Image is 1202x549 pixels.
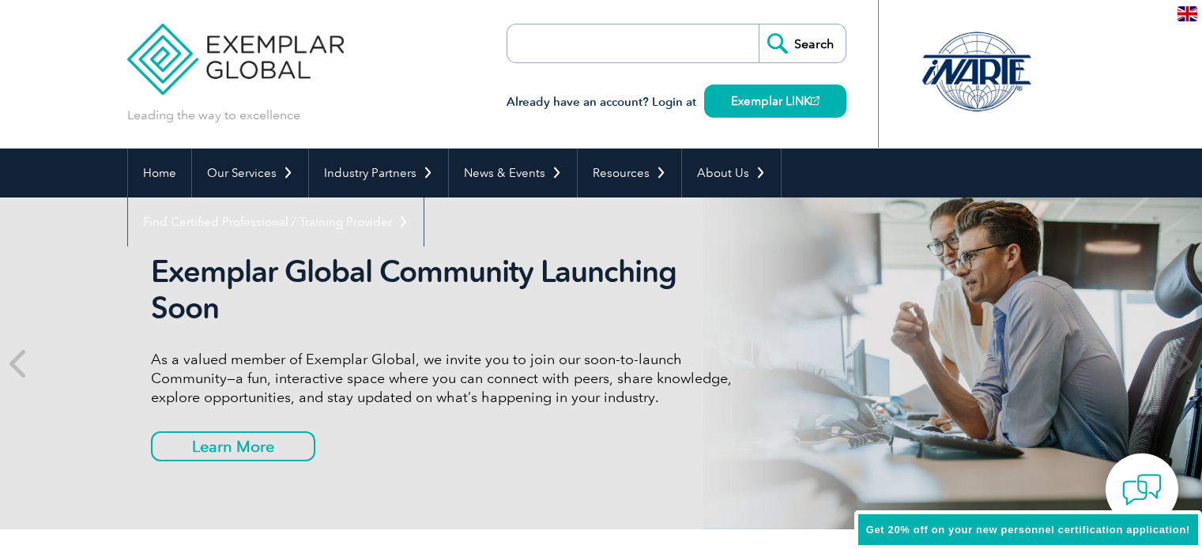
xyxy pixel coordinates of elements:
[682,149,781,197] a: About Us
[1122,470,1162,510] img: contact-chat.png
[151,254,744,326] h2: Exemplar Global Community Launching Soon
[578,149,681,197] a: Resources
[1178,6,1197,21] img: en
[192,149,308,197] a: Our Services
[127,107,300,124] p: Leading the way to excellence
[704,85,846,118] a: Exemplar LINK
[128,149,191,197] a: Home
[151,350,744,407] p: As a valued member of Exemplar Global, we invite you to join our soon-to-launch Community—a fun, ...
[866,524,1190,536] span: Get 20% off on your new personnel certification application!
[128,197,424,246] a: Find Certified Professional / Training Provider
[759,24,846,62] input: Search
[309,149,448,197] a: Industry Partners
[151,431,315,461] a: Learn More
[811,96,820,105] img: open_square.png
[507,92,846,112] h3: Already have an account? Login at
[449,149,577,197] a: News & Events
